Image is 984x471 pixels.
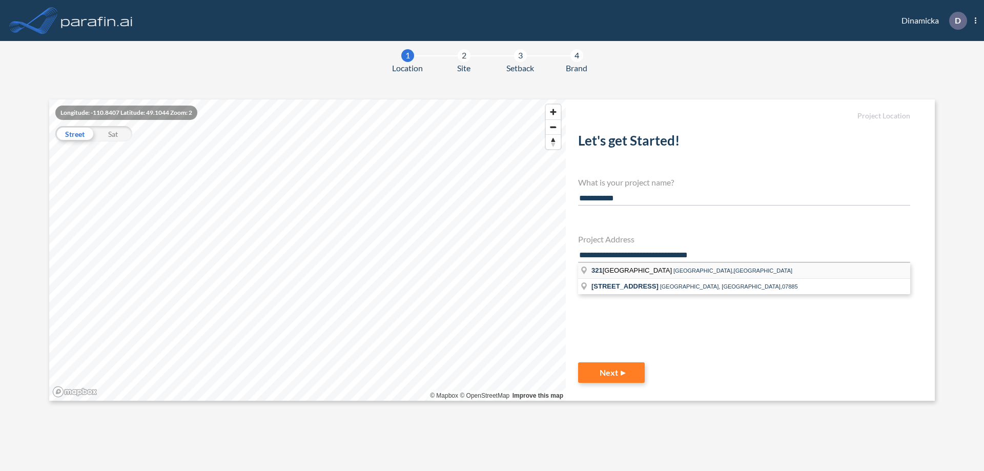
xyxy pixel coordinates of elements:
button: Zoom in [546,105,561,119]
div: Dinamicka [886,12,976,30]
span: Setback [506,62,534,74]
span: [STREET_ADDRESS] [591,282,659,290]
h4: What is your project name? [578,177,910,187]
span: [GEOGRAPHIC_DATA] [591,267,673,274]
img: logo [59,10,135,31]
span: Reset bearing to north [546,135,561,149]
div: Sat [94,126,132,141]
div: 3 [514,49,527,62]
h4: Project Address [578,234,910,244]
span: Brand [566,62,587,74]
span: Zoom out [546,120,561,134]
div: Longitude: -110.8407 Latitude: 49.1044 Zoom: 2 [55,106,197,120]
div: 1 [401,49,414,62]
span: [GEOGRAPHIC_DATA], [GEOGRAPHIC_DATA],07885 [660,283,798,290]
div: Street [55,126,94,141]
canvas: Map [49,99,566,401]
a: Mapbox [430,392,458,399]
div: 4 [570,49,583,62]
button: Reset bearing to north [546,134,561,149]
a: Mapbox homepage [52,386,97,398]
h5: Project Location [578,112,910,120]
span: Site [457,62,470,74]
span: Location [392,62,423,74]
span: [GEOGRAPHIC_DATA],[GEOGRAPHIC_DATA] [673,268,792,274]
a: Improve this map [512,392,563,399]
p: D [955,16,961,25]
span: 321 [591,267,603,274]
button: Next [578,362,645,383]
h2: Let's get Started! [578,133,910,153]
a: OpenStreetMap [460,392,509,399]
div: 2 [458,49,470,62]
button: Zoom out [546,119,561,134]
